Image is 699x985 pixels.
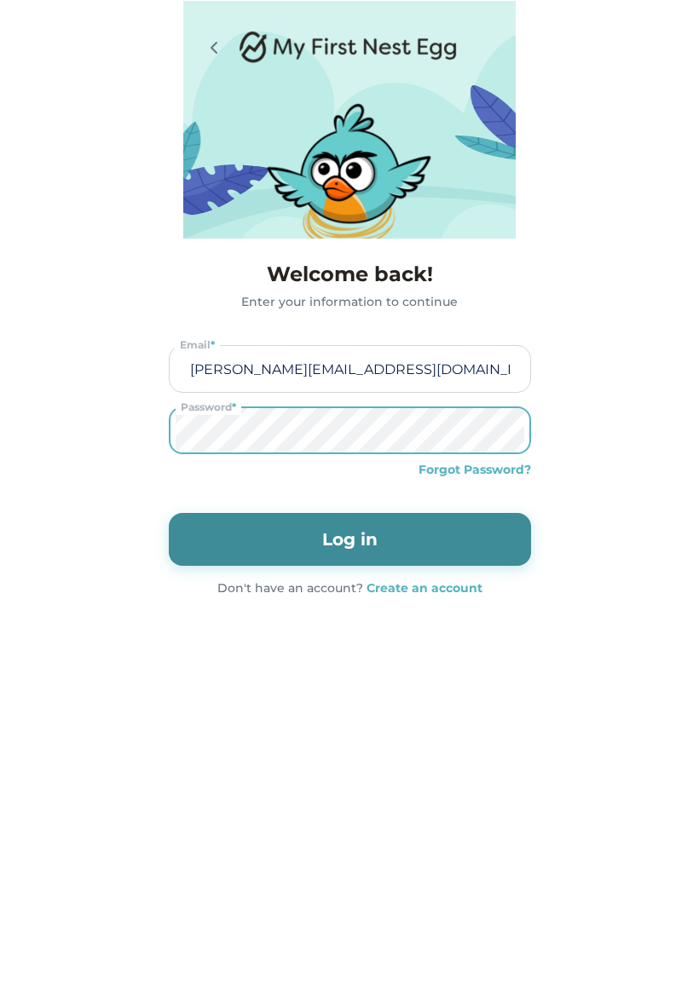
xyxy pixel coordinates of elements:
[176,400,241,415] div: Password
[419,461,531,479] div: Forgot Password?
[175,337,220,353] div: Email
[367,580,482,596] strong: Create an account
[217,579,363,597] div: Don't have an account?
[169,293,531,311] div: Enter your information to continue
[169,513,531,566] button: Log in
[254,97,446,256] img: nest-v04%202.png
[240,30,458,64] img: Logo.png
[175,346,525,392] input: Email
[169,259,531,290] h4: Welcome back!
